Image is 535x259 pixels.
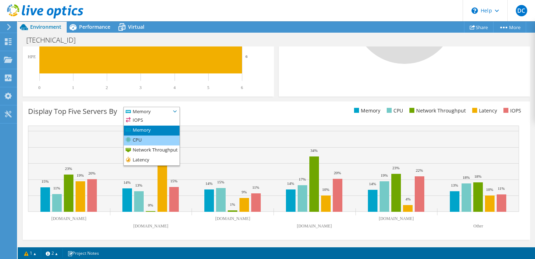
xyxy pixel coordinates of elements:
text: 11% [53,186,60,190]
span: Environment [30,23,61,30]
a: 2 [41,249,63,258]
text: 6 [246,54,248,59]
li: CPU [124,136,180,145]
li: CPU [385,107,403,115]
text: 18% [474,174,481,178]
text: 15% [42,179,49,183]
text: 23% [392,166,399,170]
a: Project Notes [62,249,104,258]
text: 18% [463,175,470,180]
text: 0% [148,203,153,207]
text: 11% [252,185,259,189]
text: 34% [310,148,318,153]
text: 22% [416,168,423,172]
a: Share [464,22,493,33]
text: 6 [241,85,243,90]
text: 19% [381,173,388,177]
li: Memory [124,126,180,136]
text: 3 [139,85,142,90]
h1: [TECHNICAL_ID] [23,36,87,44]
li: IOPS [124,116,180,126]
text: 14% [369,182,376,186]
text: 15% [170,179,177,183]
text: [DOMAIN_NAME] [51,216,87,221]
text: [DOMAIN_NAME] [379,216,414,221]
text: 2 [106,85,108,90]
li: Network Throughput [408,107,466,115]
text: 13% [135,183,142,187]
text: 17% [299,177,306,181]
li: Network Throughput [124,145,180,155]
text: 10% [322,187,329,192]
text: 0 [38,85,40,90]
text: 11% [498,186,505,191]
text: Other [473,224,483,228]
text: 14% [123,180,131,184]
span: Performance [79,23,110,30]
text: 10% [486,187,493,192]
text: 1 [72,85,74,90]
text: [DOMAIN_NAME] [297,224,332,228]
text: 4% [406,197,411,201]
text: 14% [205,181,213,186]
text: 13% [451,183,458,187]
text: [DOMAIN_NAME] [133,224,169,228]
text: [DOMAIN_NAME] [215,216,250,221]
li: IOPS [502,107,521,115]
a: 1 [19,249,41,258]
span: Virtual [128,23,144,30]
text: 20% [88,171,95,175]
text: 19% [77,173,84,177]
a: More [493,22,526,33]
svg: \n [471,7,478,14]
text: 9% [242,190,247,194]
span: Memory [124,107,171,116]
li: Latency [124,155,180,165]
text: 5 [207,85,209,90]
li: Memory [352,107,380,115]
text: 20% [334,171,341,175]
text: 1% [230,202,235,206]
text: HPE [28,54,36,59]
text: 15% [217,180,224,184]
text: 14% [287,181,294,186]
li: Latency [470,107,497,115]
text: 4 [173,85,176,90]
text: 23% [65,166,72,171]
span: DC [516,5,527,16]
